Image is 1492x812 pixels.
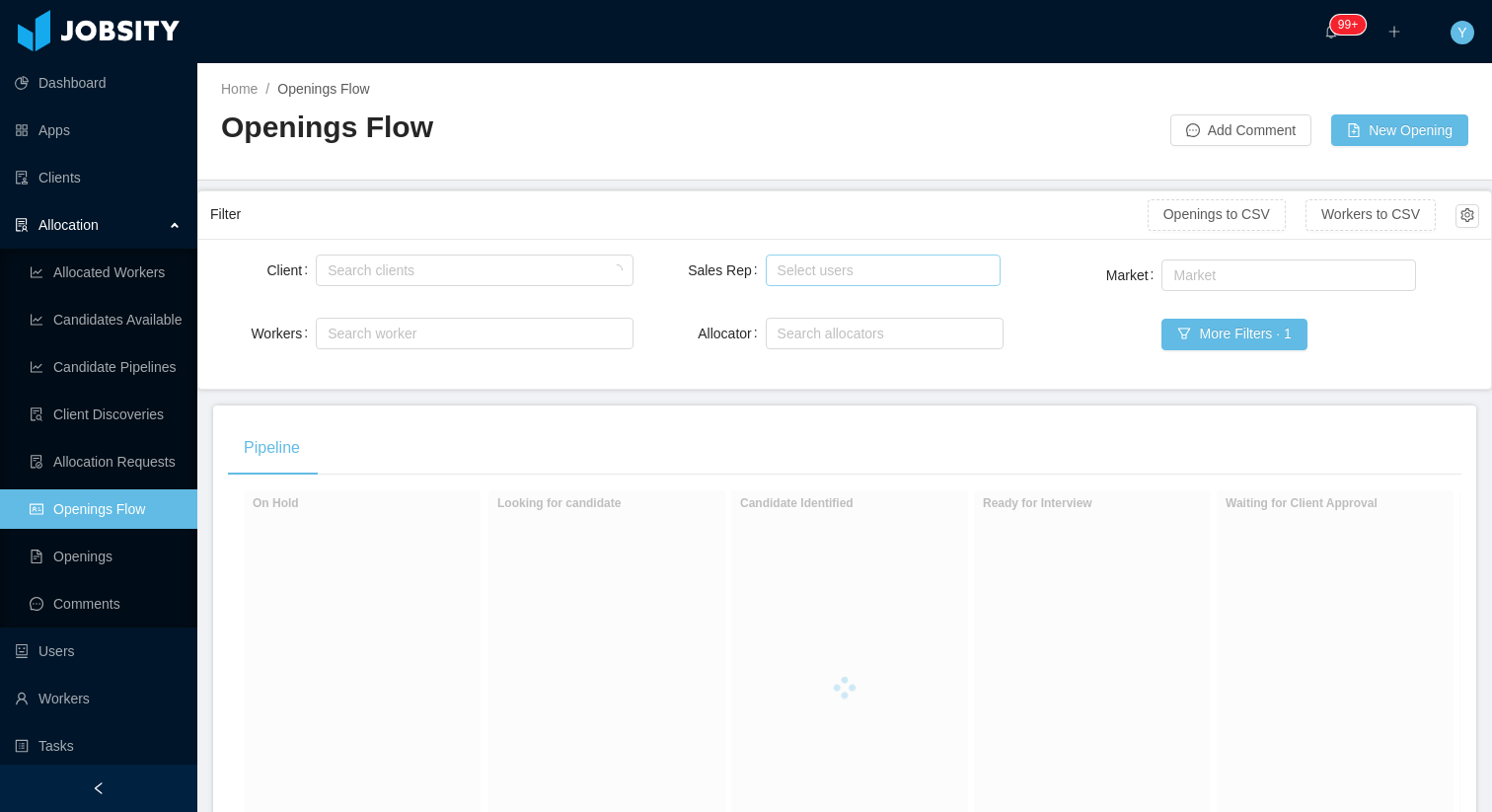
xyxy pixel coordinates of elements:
[778,324,983,343] div: Search allocators
[1173,265,1394,285] div: Market
[221,108,845,148] h2: Openings Flow
[15,631,182,671] a: icon: robotUsers
[1170,114,1311,146] button: icon: messageAdd Comment
[221,81,258,97] a: Home
[1457,21,1466,44] span: Y
[30,584,182,624] a: icon: messageComments
[30,537,182,576] a: icon: file-textOpenings
[30,489,182,529] a: icon: idcardOpenings Flow
[265,81,269,97] span: /
[1148,199,1286,231] button: Openings to CSV
[251,326,316,341] label: Workers
[1161,319,1306,350] button: icon: filterMore Filters · 1
[15,158,182,197] a: icon: auditClients
[15,679,182,718] a: icon: userWorkers
[1387,25,1401,38] i: icon: plus
[328,324,603,343] div: Search worker
[1106,267,1162,283] label: Market
[30,395,182,434] a: icon: file-searchClient Discoveries
[698,326,765,341] label: Allocator
[15,63,182,103] a: icon: pie-chartDashboard
[611,264,623,278] i: icon: loading
[30,300,182,339] a: icon: line-chartCandidates Available
[277,81,369,97] span: Openings Flow
[30,253,182,292] a: icon: line-chartAllocated Workers
[1167,263,1178,287] input: Market
[15,218,29,232] i: icon: solution
[38,217,99,233] span: Allocation
[1324,25,1338,38] i: icon: bell
[322,322,333,345] input: Workers
[778,260,981,280] div: Select users
[266,262,316,278] label: Client
[1330,15,1366,35] sup: 400
[15,726,182,766] a: icon: profileTasks
[30,442,182,481] a: icon: file-doneAllocation Requests
[210,196,1148,233] div: Filter
[772,322,783,345] input: Allocator
[1331,114,1468,146] button: icon: file-addNew Opening
[328,260,612,280] div: Search clients
[1455,204,1479,228] button: icon: setting
[688,262,765,278] label: Sales Rep
[322,258,333,282] input: Client
[772,258,783,282] input: Sales Rep
[1305,199,1436,231] button: Workers to CSV
[30,347,182,387] a: icon: line-chartCandidate Pipelines
[228,420,316,476] div: Pipeline
[15,111,182,150] a: icon: appstoreApps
